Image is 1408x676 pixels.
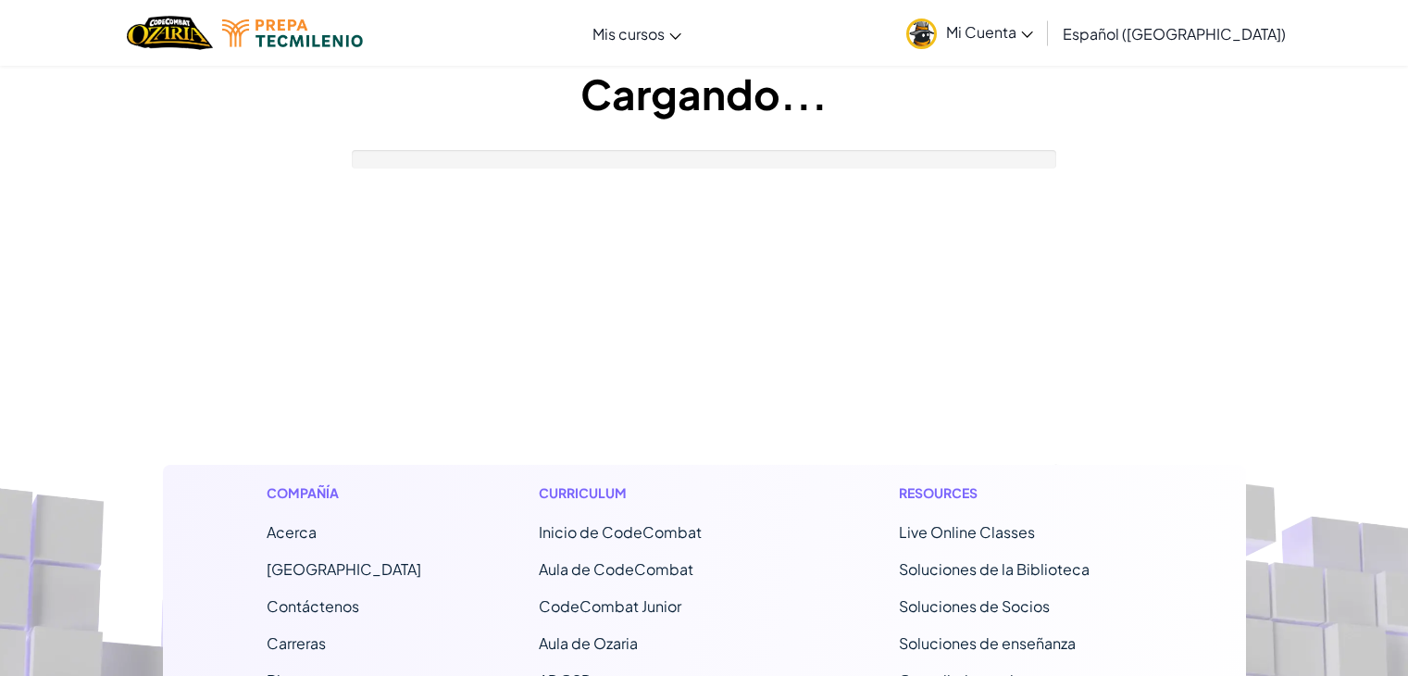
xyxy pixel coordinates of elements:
a: Aula de CodeCombat [539,559,693,579]
span: Contáctenos [267,596,359,616]
h1: Compañía [267,483,421,503]
h1: Resources [899,483,1142,503]
a: Aula de Ozaria [539,633,638,653]
span: Mis cursos [592,24,665,44]
a: Mi Cuenta [897,4,1042,62]
h1: Curriculum [539,483,782,503]
span: Español ([GEOGRAPHIC_DATA]) [1063,24,1286,44]
a: Acerca [267,522,317,542]
a: Ozaria by CodeCombat logo [127,14,213,52]
a: CodeCombat Junior [539,596,681,616]
span: Mi Cuenta [946,22,1033,42]
a: Soluciones de enseñanza [899,633,1076,653]
a: Carreras [267,633,326,653]
img: Tecmilenio logo [222,19,363,47]
a: Live Online Classes [899,522,1035,542]
a: Mis cursos [583,8,691,58]
img: Home [127,14,213,52]
a: Soluciones de la Biblioteca [899,559,1090,579]
span: Inicio de CodeCombat [539,522,702,542]
a: [GEOGRAPHIC_DATA] [267,559,421,579]
img: avatar [906,19,937,49]
a: Español ([GEOGRAPHIC_DATA]) [1053,8,1295,58]
a: Soluciones de Socios [899,596,1050,616]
